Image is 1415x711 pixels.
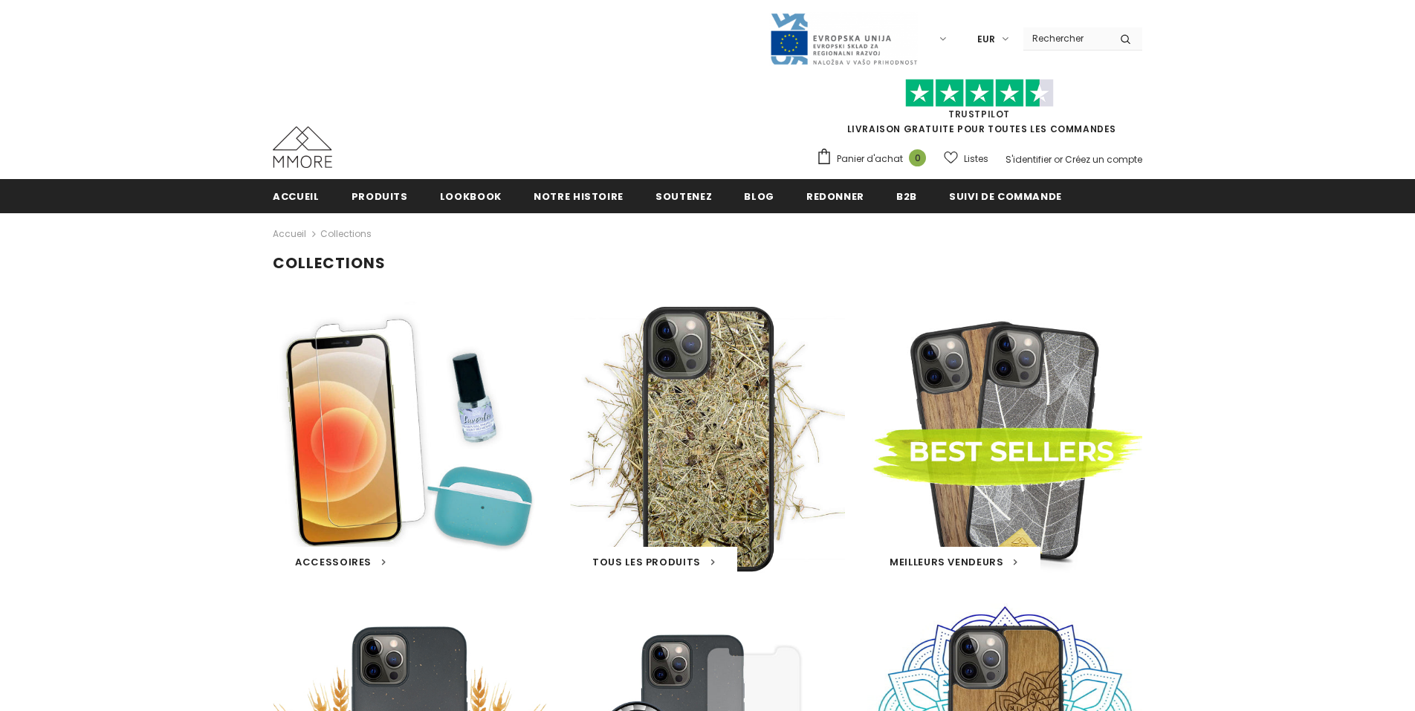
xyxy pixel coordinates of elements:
[1023,27,1109,49] input: Search Site
[352,179,408,212] a: Produits
[769,32,918,45] a: Javni Razpis
[909,149,926,166] span: 0
[592,555,701,569] span: Tous les produits
[744,189,774,204] span: Blog
[816,148,933,170] a: Panier d'achat 0
[534,179,624,212] a: Notre histoire
[890,555,1004,569] span: Meilleurs vendeurs
[905,79,1054,108] img: Faites confiance aux étoiles pilotes
[440,179,502,212] a: Lookbook
[655,179,712,212] a: soutenez
[769,12,918,66] img: Javni Razpis
[273,126,332,168] img: Cas MMORE
[816,85,1142,135] span: LIVRAISON GRATUITE POUR TOUTES LES COMMANDES
[655,189,712,204] span: soutenez
[352,189,408,204] span: Produits
[295,555,386,570] a: Accessoires
[806,189,864,204] span: Redonner
[534,189,624,204] span: Notre histoire
[949,179,1062,212] a: Suivi de commande
[896,179,917,212] a: B2B
[896,189,917,204] span: B2B
[1054,153,1063,166] span: or
[273,189,320,204] span: Accueil
[1006,153,1052,166] a: S'identifier
[1065,153,1142,166] a: Créez un compte
[948,108,1010,120] a: TrustPilot
[837,152,903,166] span: Panier d'achat
[964,152,988,166] span: Listes
[977,32,995,47] span: EUR
[273,179,320,212] a: Accueil
[440,189,502,204] span: Lookbook
[744,179,774,212] a: Blog
[890,555,1018,570] a: Meilleurs vendeurs
[295,555,372,569] span: Accessoires
[949,189,1062,204] span: Suivi de commande
[273,225,306,243] a: Accueil
[944,146,988,172] a: Listes
[806,179,864,212] a: Redonner
[320,225,372,243] span: Collections
[592,555,715,570] a: Tous les produits
[273,254,1142,273] h1: Collections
